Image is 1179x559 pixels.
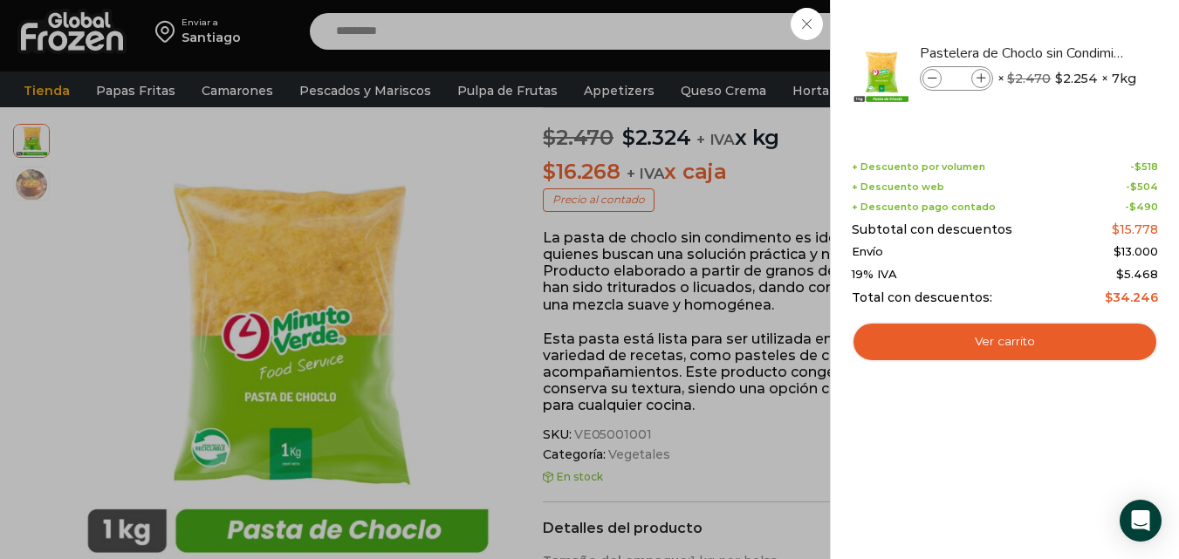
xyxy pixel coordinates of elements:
span: - [1125,201,1158,213]
bdi: 13.000 [1114,244,1158,258]
span: + Descuento pago contado [852,201,996,213]
span: $ [1129,201,1136,213]
span: $ [1105,290,1113,305]
span: 19% IVA [852,268,897,282]
a: Ver carrito [852,322,1158,362]
span: - [1130,161,1158,173]
span: $ [1055,70,1063,87]
bdi: 518 [1134,160,1158,173]
span: $ [1007,71,1015,86]
span: $ [1114,244,1121,258]
span: $ [1134,160,1141,173]
span: 5.468 [1116,267,1158,281]
input: Product quantity [943,69,970,88]
bdi: 490 [1129,201,1158,213]
span: × × 7kg [997,66,1136,91]
bdi: 2.470 [1007,71,1051,86]
span: $ [1116,267,1124,281]
div: Open Intercom Messenger [1120,500,1162,542]
span: $ [1112,222,1120,237]
span: + Descuento web [852,181,944,193]
span: Total con descuentos: [852,290,992,305]
bdi: 34.246 [1105,290,1158,305]
a: Pastelera de Choclo sin Condimiento - Caja 7 kg [920,44,1128,63]
span: $ [1130,181,1137,193]
bdi: 504 [1130,181,1158,193]
span: Envío [852,245,883,259]
bdi: 15.778 [1112,222,1158,237]
bdi: 2.254 [1055,70,1098,87]
span: + Descuento por volumen [852,161,985,173]
span: Subtotal con descuentos [852,222,1012,237]
span: - [1126,181,1158,193]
